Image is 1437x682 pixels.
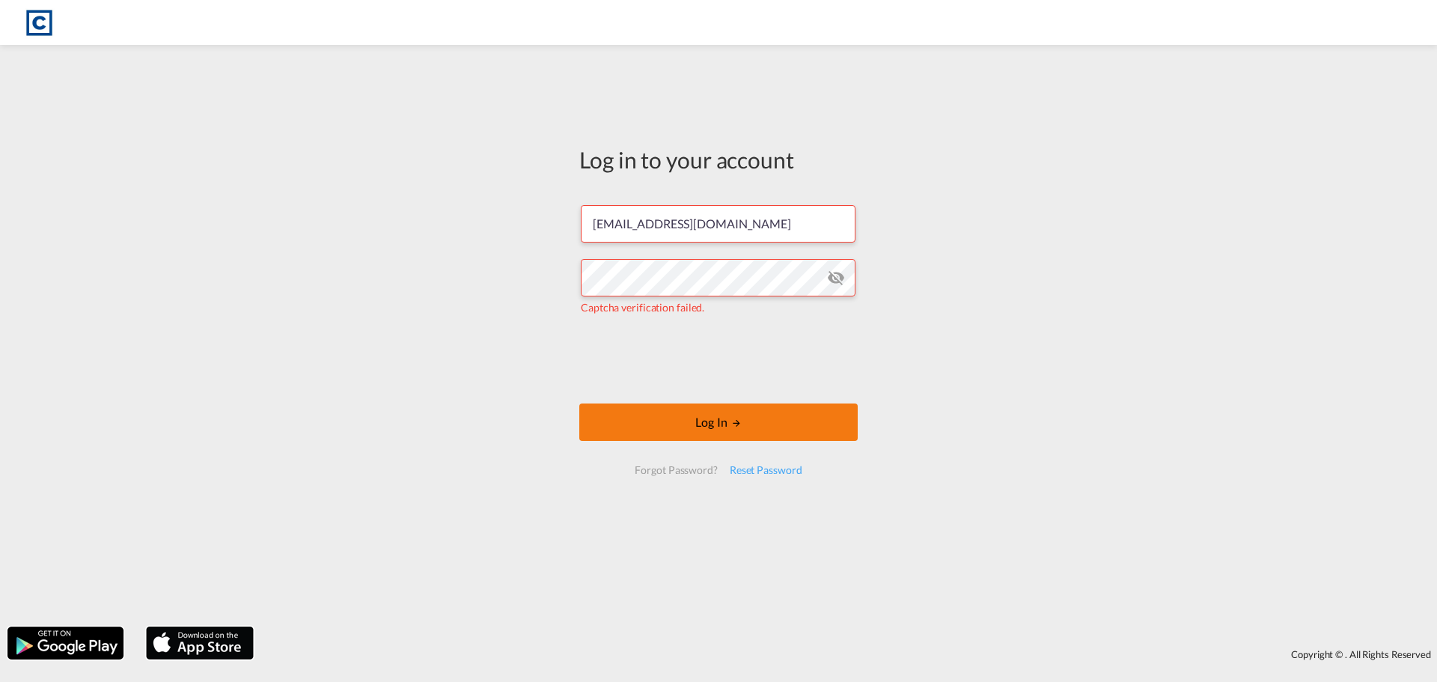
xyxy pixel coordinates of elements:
[581,205,855,243] input: Enter email/phone number
[579,404,858,441] button: LOGIN
[261,642,1437,667] div: Copyright © . All Rights Reserved
[22,6,56,40] img: 1fdb9190129311efbfaf67cbb4249bed.jpeg
[605,330,832,389] iframe: reCAPTCHA
[144,625,255,661] img: apple.png
[581,301,704,314] span: Captcha verification failed.
[827,269,845,287] md-icon: icon-eye-off
[629,457,723,484] div: Forgot Password?
[6,625,125,661] img: google.png
[724,457,808,484] div: Reset Password
[579,144,858,175] div: Log in to your account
